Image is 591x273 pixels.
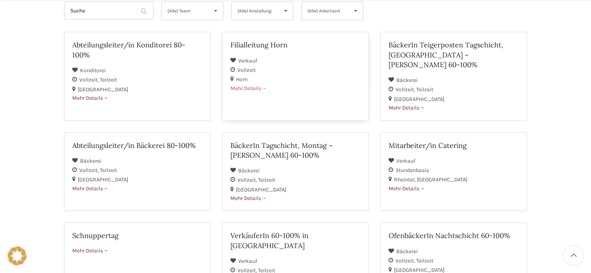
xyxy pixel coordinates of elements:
[238,258,257,264] span: Verkauf
[417,176,467,183] span: [GEOGRAPHIC_DATA]
[348,2,363,20] span: ▾
[100,167,117,174] span: Teilzeit
[396,167,429,174] span: Stundenbasis
[64,132,211,211] a: Abteilungsleiter/in Bäckerei 80-100% Bäckerei Vollzeit Teilzeit [GEOGRAPHIC_DATA] Mehr Details
[230,40,361,50] h2: Filialleitung Horn
[258,177,275,183] span: Teilzeit
[72,247,108,254] span: Mehr Details
[237,67,256,73] span: Vollzeit
[307,2,344,20] span: (Alle) Arbeitsort
[389,231,519,240] h2: OfenbäckerIn Nachtschicht 60-100%
[230,85,267,92] span: Mehr Details
[396,77,418,83] span: Bäckerei
[396,158,415,164] span: Verkauf
[394,176,417,183] span: Rheintal
[230,195,267,202] span: Mehr Details
[72,95,108,101] span: Mehr Details
[278,2,293,20] span: ▾
[389,185,425,192] span: Mehr Details
[238,167,260,174] span: Bäckerei
[78,176,128,183] span: [GEOGRAPHIC_DATA]
[238,57,257,64] span: Verkauf
[167,2,204,20] span: (Alle) Team
[222,132,369,211] a: BäckerIn Tagschicht, Montag – [PERSON_NAME] 60-100% Bäckerei Vollzeit Teilzeit [GEOGRAPHIC_DATA] ...
[230,231,361,250] h2: VerkäuferIn 60-100% in [GEOGRAPHIC_DATA]
[380,132,527,211] a: Mitarbeiter/in Catering Verkauf Stundenbasis Rheintal [GEOGRAPHIC_DATA] Mehr Details
[380,32,527,120] a: BäckerIn Teigerposten Tagschicht, [GEOGRAPHIC_DATA] – [PERSON_NAME] 60-100% Bäckerei Vollzeit Tei...
[80,67,106,74] span: Konditorei
[79,167,100,174] span: Vollzeit
[389,141,519,150] h2: Mitarbeiter/in Catering
[72,40,202,59] h2: Abteilungsleiter/in Konditorei 80-100%
[394,96,445,103] span: [GEOGRAPHIC_DATA]
[396,248,418,255] span: Bäckerei
[396,86,416,93] span: Vollzeit
[72,185,108,192] span: Mehr Details
[389,40,519,70] h2: BäckerIn Teigerposten Tagschicht, [GEOGRAPHIC_DATA] – [PERSON_NAME] 60-100%
[79,77,100,83] span: Vollzeit
[416,257,433,264] span: Teilzeit
[236,76,248,83] span: Horn
[72,141,202,150] h2: Abteilungsleiter/in Bäckerei 80-100%
[208,2,223,20] span: ▾
[100,77,117,83] span: Teilzeit
[416,86,433,93] span: Teilzeit
[72,231,202,240] h2: Schnuppertag
[78,86,128,93] span: [GEOGRAPHIC_DATA]
[237,2,274,20] span: (Alle) Anstellung
[236,186,286,193] span: [GEOGRAPHIC_DATA]
[222,32,369,120] a: Filialleitung Horn Verkauf Vollzeit Horn Mehr Details
[64,32,211,120] a: Abteilungsleiter/in Konditorei 80-100% Konditorei Vollzeit Teilzeit [GEOGRAPHIC_DATA] Mehr Details
[237,177,258,183] span: Vollzeit
[396,257,416,264] span: Vollzeit
[230,141,361,160] h2: BäckerIn Tagschicht, Montag – [PERSON_NAME] 60-100%
[64,2,153,19] input: Suche
[80,158,101,164] span: Bäckerei
[389,104,425,111] span: Mehr Details
[564,246,583,265] a: Scroll to top button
